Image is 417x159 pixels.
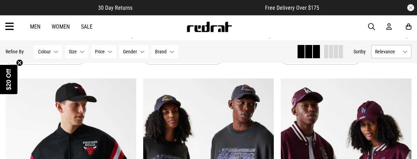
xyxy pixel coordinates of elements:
[69,49,77,54] span: Size
[95,49,105,54] span: Price
[6,40,136,48] div: $49.99
[98,5,132,11] span: 30 Day Returns
[281,40,411,48] div: $169.99
[123,49,137,54] span: Gender
[30,23,41,30] a: Men
[151,45,178,58] button: Brand
[6,49,24,54] p: Refine By
[5,69,12,90] span: $20 Off
[65,45,88,58] button: Size
[361,49,366,54] span: by
[143,40,274,48] div: $129.99
[155,49,167,54] span: Brand
[52,23,70,30] a: Women
[38,49,51,54] span: Colour
[34,45,62,58] button: Colour
[81,23,93,30] a: Sale
[6,3,27,24] button: Open LiveChat chat widget
[91,45,116,58] button: Price
[371,45,411,58] button: Relevance
[375,49,400,54] span: Relevance
[119,45,148,58] button: Gender
[353,47,366,56] button: Sortby
[146,4,251,11] iframe: Customer reviews powered by Trustpilot
[16,59,23,66] button: Close teaser
[265,5,319,11] span: Free Delivery Over $175
[186,22,232,32] img: Redrat logo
